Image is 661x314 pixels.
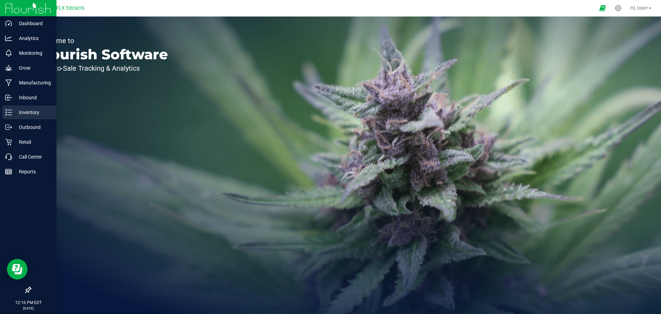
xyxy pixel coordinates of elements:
p: Monitoring [12,49,53,57]
p: Inbound [12,93,53,102]
inline-svg: Call Center [5,153,12,160]
inline-svg: Retail [5,139,12,145]
inline-svg: Inventory [5,109,12,116]
p: Inventory [12,108,53,117]
iframe: Resource center [7,259,28,280]
p: Flourish Software [37,48,168,61]
inline-svg: Grow [5,64,12,71]
p: Reports [12,168,53,176]
inline-svg: Analytics [5,35,12,42]
p: Retail [12,138,53,146]
inline-svg: Outbound [5,124,12,131]
inline-svg: Dashboard [5,20,12,27]
p: Call Center [12,153,53,161]
p: Grow [12,64,53,72]
inline-svg: Manufacturing [5,79,12,86]
span: Open Ecommerce Menu [595,1,610,15]
p: Welcome to [37,37,168,44]
p: Outbound [12,123,53,131]
div: Manage settings [614,5,622,11]
span: FLX Extracts [56,5,84,11]
inline-svg: Reports [5,168,12,175]
p: Dashboard [12,19,53,28]
span: Hi, User! [630,5,648,11]
inline-svg: Inbound [5,94,12,101]
p: Analytics [12,34,53,42]
p: 12:16 PM EDT [3,300,53,306]
p: Seed-to-Sale Tracking & Analytics [37,65,168,72]
p: Manufacturing [12,79,53,87]
inline-svg: Monitoring [5,50,12,57]
p: [DATE] [3,306,53,311]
